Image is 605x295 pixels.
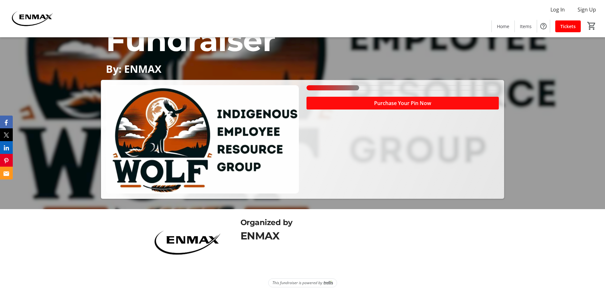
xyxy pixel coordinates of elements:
img: ENMAX logo [142,217,233,268]
div: Organized by [240,217,464,228]
img: Trellis Logo [324,281,333,285]
p: By: ENMAX [106,63,499,74]
span: Home [497,23,509,30]
button: Sign Up [572,4,601,15]
span: Items [520,23,532,30]
span: Purchase Your Pin Now [374,99,431,107]
span: Log In [550,6,565,13]
button: Cart [586,20,597,32]
button: Help [537,20,550,33]
div: 27.500000000000004% of fundraising goal reached [306,85,499,90]
button: Purchase Your Pin Now [306,97,499,110]
span: Tickets [560,23,576,30]
img: Campaign CTA Media Photo [106,85,299,193]
div: ENMAX [240,228,464,244]
span: This fundraiser is powered by [272,280,322,286]
a: Tickets [555,20,581,32]
a: Home [492,20,514,32]
img: ENMAX 's Logo [4,3,61,34]
button: Log In [545,4,570,15]
a: Items [515,20,537,32]
span: Sign Up [578,6,596,13]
